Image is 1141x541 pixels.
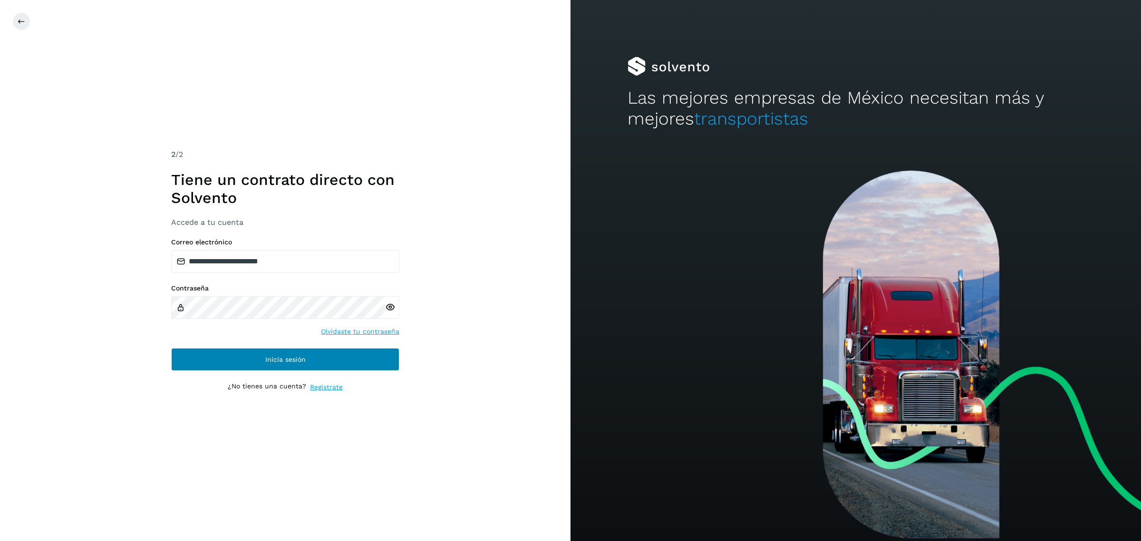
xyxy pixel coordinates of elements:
[694,108,808,129] span: transportistas
[171,149,399,160] div: /2
[171,218,399,227] h3: Accede a tu cuenta
[171,238,399,246] label: Correo electrónico
[321,327,399,337] a: Olvidaste tu contraseña
[171,348,399,371] button: Inicia sesión
[171,150,175,159] span: 2
[171,284,399,292] label: Contraseña
[310,382,343,392] a: Regístrate
[171,171,399,207] h1: Tiene un contrato directo con Solvento
[628,87,1084,130] h2: Las mejores empresas de México necesitan más y mejores
[265,356,306,363] span: Inicia sesión
[228,382,306,392] p: ¿No tienes una cuenta?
